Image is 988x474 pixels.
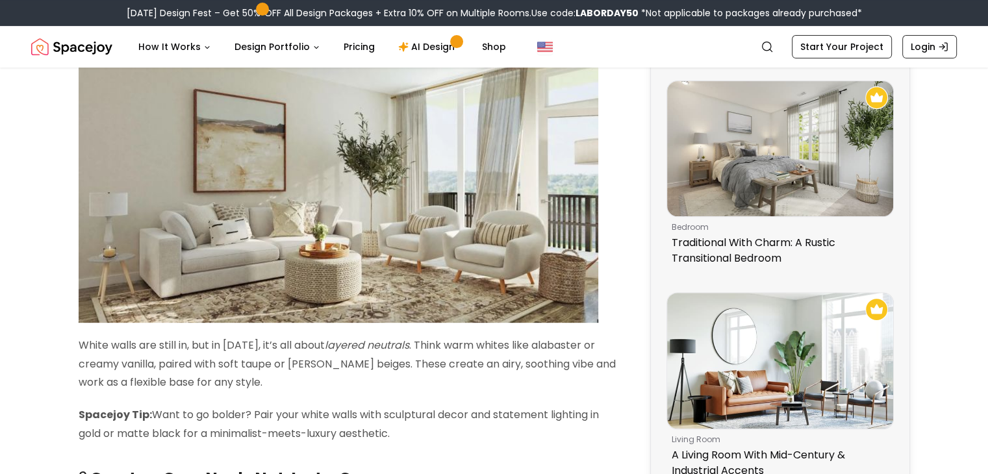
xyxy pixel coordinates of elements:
button: How It Works [128,34,222,60]
strong: Spacejoy Tip: [79,407,152,422]
img: Recommended Spacejoy Design - A Living Room With Mid-Century & Industrial Accents [865,298,888,321]
img: Spacejoy Logo [31,34,112,60]
img: United States [537,39,553,55]
nav: Global [31,26,957,68]
p: bedroom [672,222,883,232]
a: Shop [472,34,516,60]
a: Spacejoy [31,34,112,60]
a: Pricing [333,34,385,60]
a: Traditional With Charm: A Rustic Transitional BedroomRecommended Spacejoy Design - Traditional Wi... [666,81,894,272]
span: Use code: [531,6,639,19]
a: AI Design [388,34,469,60]
em: layered neutrals [325,338,409,353]
a: Start Your Project [792,35,892,58]
img: Recommended Spacejoy Design - Traditional With Charm: A Rustic Transitional Bedroom [865,86,888,109]
a: Login [902,35,957,58]
div: [DATE] Design Fest – Get 50% OFF All Design Packages + Extra 10% OFF on Multiple Rooms. [127,6,862,19]
p: White walls are still in, but in [DATE], it’s all about . Think warm whites like alabaster or cre... [79,336,616,392]
img: A Living Room With Mid-Century & Industrial Accents [667,293,893,429]
p: Traditional With Charm: A Rustic Transitional Bedroom [672,235,883,266]
p: living room [672,434,883,445]
img: white living room by spacejoy [79,31,598,323]
img: Traditional With Charm: A Rustic Transitional Bedroom [667,81,893,217]
nav: Main [128,34,516,60]
span: *Not applicable to packages already purchased* [639,6,862,19]
button: Design Portfolio [224,34,331,60]
b: LABORDAY50 [576,6,639,19]
p: Want to go bolder? Pair your white walls with sculptural decor and statement lighting in gold or ... [79,406,616,443]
